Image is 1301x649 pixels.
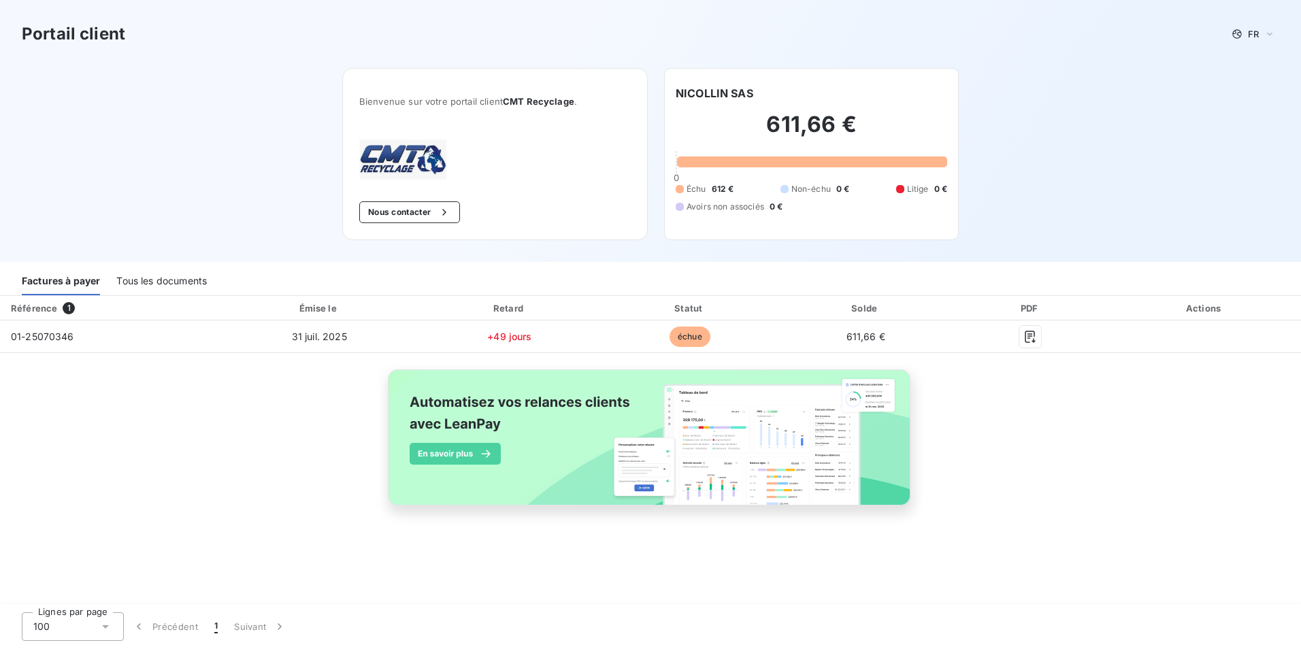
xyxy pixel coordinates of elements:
[791,183,831,195] span: Non-échu
[676,85,753,101] h6: NICOLLIN SAS
[292,331,347,342] span: 31 juil. 2025
[712,183,734,195] span: 612 €
[1248,29,1259,39] span: FR
[33,620,50,633] span: 100
[206,612,226,641] button: 1
[503,96,574,107] span: CMT Recyclage
[359,139,446,180] img: Company logo
[226,612,295,641] button: Suivant
[22,267,100,295] div: Factures à payer
[604,301,776,315] div: Statut
[836,183,849,195] span: 0 €
[487,331,531,342] span: +49 jours
[63,302,75,314] span: 1
[11,331,74,342] span: 01-25070346
[421,301,598,315] div: Retard
[687,183,706,195] span: Échu
[359,201,460,223] button: Nous contacter
[1111,301,1298,315] div: Actions
[214,620,218,633] span: 1
[955,301,1106,315] div: PDF
[124,612,206,641] button: Précédent
[770,201,783,213] span: 0 €
[674,172,679,183] span: 0
[846,331,885,342] span: 611,66 €
[359,96,631,107] span: Bienvenue sur votre portail client .
[376,361,925,529] img: banner
[223,301,416,315] div: Émise le
[687,201,764,213] span: Avoirs non associés
[22,22,125,46] h3: Portail client
[11,303,57,314] div: Référence
[907,183,929,195] span: Litige
[676,111,947,152] h2: 611,66 €
[782,301,950,315] div: Solde
[934,183,947,195] span: 0 €
[116,267,207,295] div: Tous les documents
[670,327,710,347] span: échue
